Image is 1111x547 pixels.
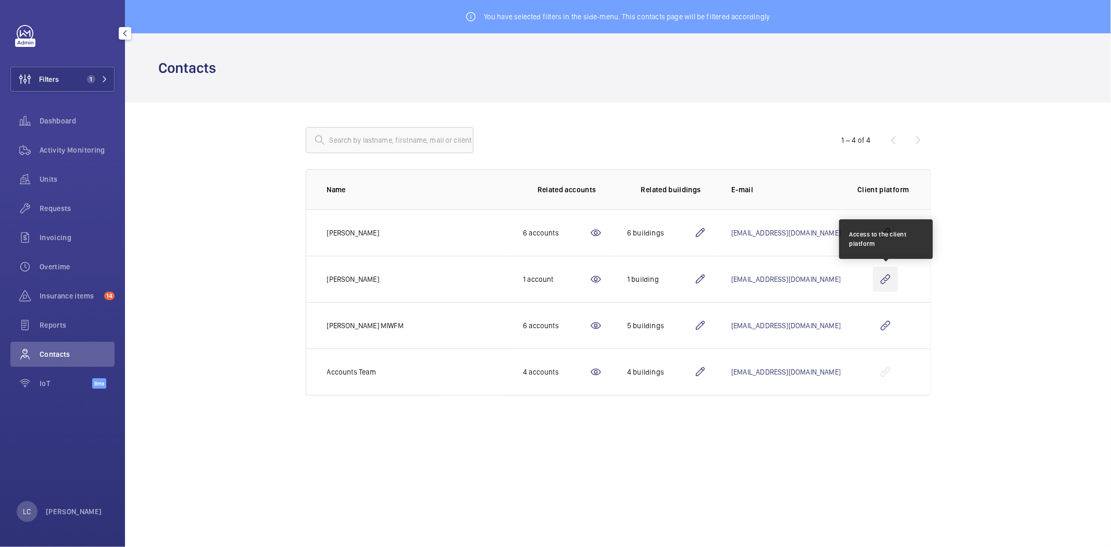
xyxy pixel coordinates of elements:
a: [EMAIL_ADDRESS][DOMAIN_NAME] [731,321,841,330]
span: 14 [104,292,115,300]
p: Name [327,184,507,195]
a: [EMAIL_ADDRESS][DOMAIN_NAME] [731,368,841,376]
p: LC [23,506,31,517]
div: 6 accounts [523,228,590,238]
div: 6 buildings [627,228,694,238]
a: [EMAIL_ADDRESS][DOMAIN_NAME] [731,275,841,283]
span: Overtime [40,262,115,272]
span: Insurance items [40,291,100,301]
p: [PERSON_NAME] [327,274,379,284]
span: Reports [40,320,115,330]
p: Accounts Team [327,367,376,377]
span: 1 [87,75,95,83]
span: IoT [40,378,92,389]
span: Contacts [40,349,115,359]
div: 4 accounts [523,367,590,377]
input: Search by lastname, firstname, mail or client [306,127,473,153]
p: [PERSON_NAME] MIWFM [327,320,404,331]
p: Client platform [857,184,909,195]
div: 1 account [523,274,590,284]
div: 4 buildings [627,367,694,377]
div: Access to the client platform [850,230,922,248]
p: Related accounts [538,184,596,195]
p: [PERSON_NAME] [327,228,379,238]
p: E-mail [731,184,841,195]
div: 1 – 4 of 4 [842,135,871,145]
p: Related buildings [641,184,701,195]
p: [PERSON_NAME] [46,506,102,517]
h1: Contacts [158,58,222,78]
span: Beta [92,378,106,389]
button: Filters1 [10,67,115,92]
div: 6 accounts [523,320,590,331]
div: 1 building [627,274,694,284]
span: Activity Monitoring [40,145,115,155]
div: 5 buildings [627,320,694,331]
span: Dashboard [40,116,115,126]
span: Invoicing [40,232,115,243]
span: Requests [40,203,115,214]
span: Units [40,174,115,184]
span: Filters [39,74,59,84]
a: [EMAIL_ADDRESS][DOMAIN_NAME] [731,229,841,237]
